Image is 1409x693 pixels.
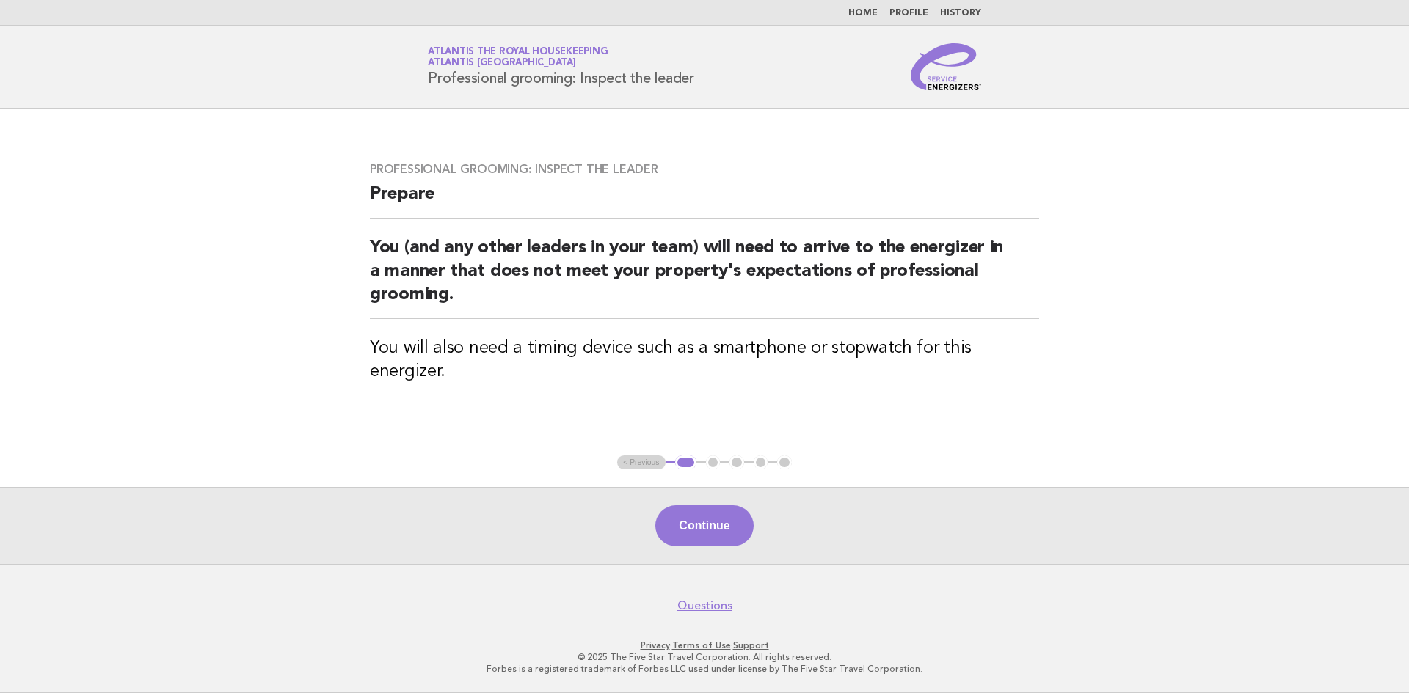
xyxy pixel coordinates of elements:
[911,43,981,90] img: Service Energizers
[733,640,769,650] a: Support
[889,9,928,18] a: Profile
[370,162,1039,177] h3: Professional grooming: Inspect the leader
[848,9,878,18] a: Home
[641,640,670,650] a: Privacy
[370,337,1039,384] h3: You will also need a timing device such as a smartphone or stopwatch for this energizer.
[428,47,608,67] a: Atlantis the Royal HousekeepingAtlantis [GEOGRAPHIC_DATA]
[940,9,981,18] a: History
[370,183,1039,219] h2: Prepare
[428,48,694,86] h1: Professional grooming: Inspect the leader
[677,598,732,613] a: Questions
[255,651,1154,663] p: © 2025 The Five Star Travel Corporation. All rights reserved.
[255,663,1154,675] p: Forbes is a registered trademark of Forbes LLC used under license by The Five Star Travel Corpora...
[655,505,753,546] button: Continue
[370,236,1039,319] h2: You (and any other leaders in your team) will need to arrive to the energizer in a manner that do...
[255,639,1154,651] p: · ·
[672,640,731,650] a: Terms of Use
[428,59,576,68] span: Atlantis [GEOGRAPHIC_DATA]
[675,455,696,470] button: 1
